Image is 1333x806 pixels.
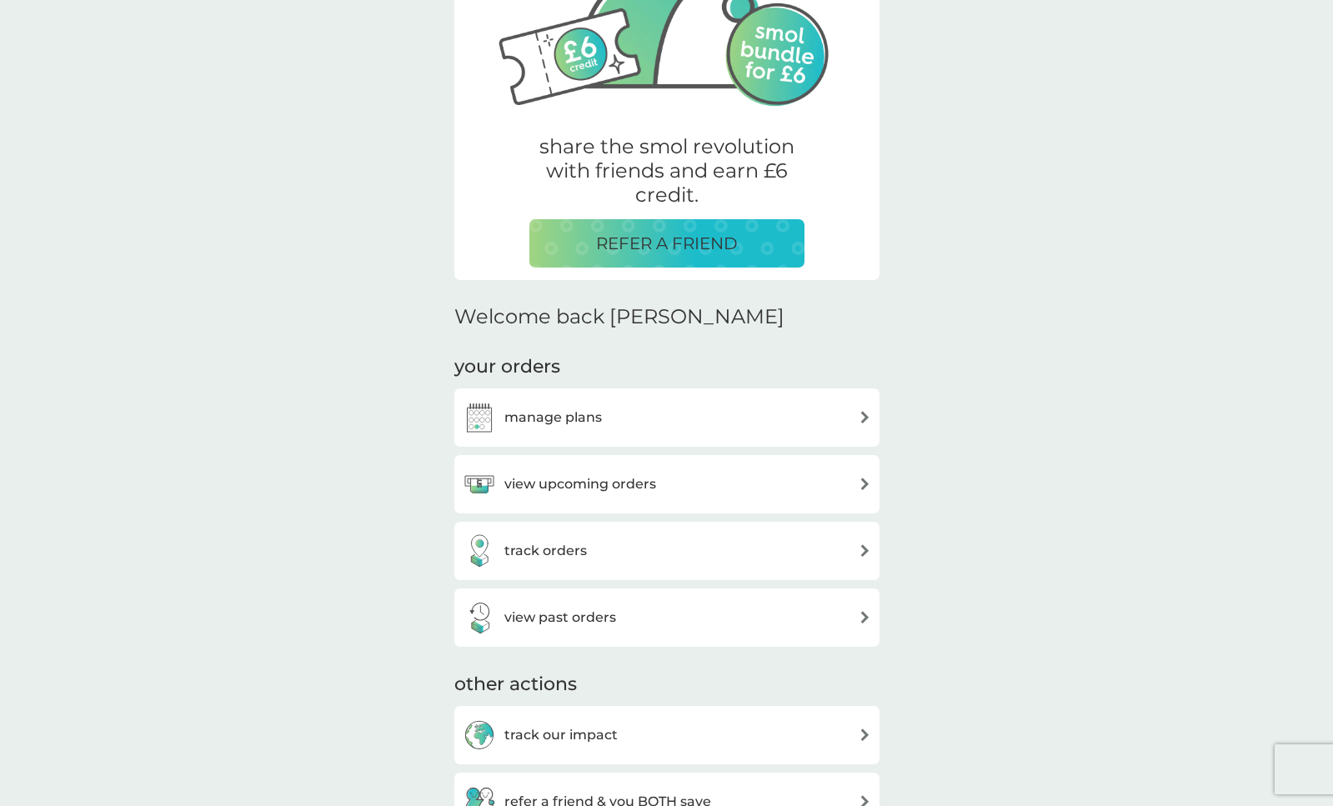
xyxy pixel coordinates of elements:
p: REFER A FRIEND [596,230,738,257]
h2: Welcome back [PERSON_NAME] [454,305,784,329]
button: REFER A FRIEND [529,219,804,268]
h3: track orders [504,540,587,562]
img: arrow right [859,411,871,423]
h3: view past orders [504,607,616,628]
img: arrow right [859,728,871,741]
img: arrow right [859,544,871,557]
h3: view upcoming orders [504,473,656,495]
p: share the smol revolution with friends and earn £6 credit. [529,135,804,207]
img: arrow right [859,611,871,623]
h3: your orders [454,354,560,380]
h3: manage plans [504,407,602,428]
img: arrow right [859,478,871,490]
h3: track our impact [504,724,618,746]
h3: other actions [454,672,577,698]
